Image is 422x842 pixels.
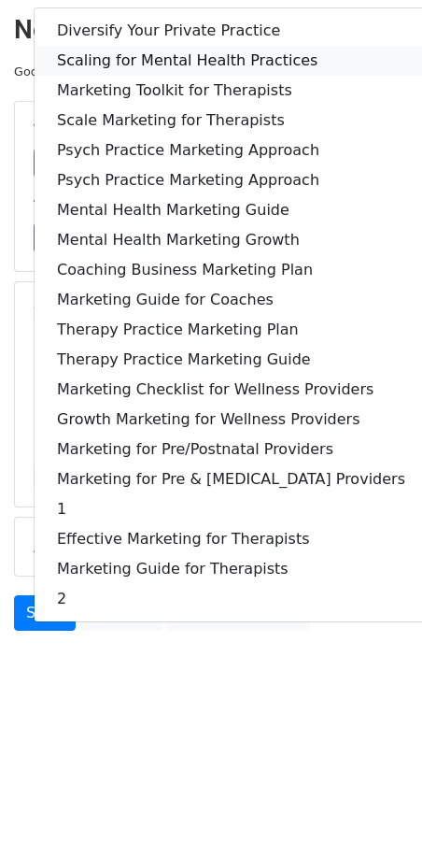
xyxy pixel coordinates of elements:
[14,14,408,46] h2: New Campaign
[14,64,252,78] small: Google Sheet:
[14,595,76,631] a: Send
[329,752,422,842] iframe: Chat Widget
